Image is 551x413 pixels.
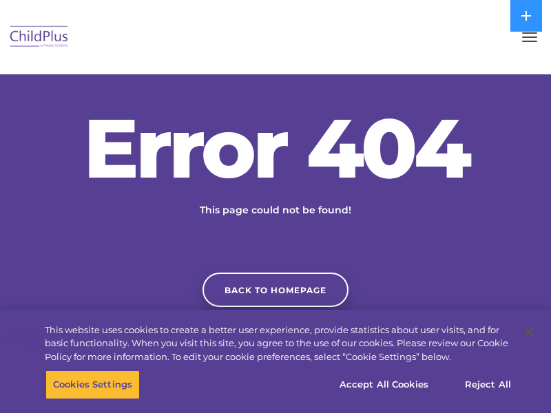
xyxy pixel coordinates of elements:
button: Reject All [445,370,531,399]
button: Close [514,317,544,347]
a: Back to homepage [202,273,349,307]
button: Accept All Cookies [332,370,436,399]
img: ChildPlus by Procare Solutions [7,21,72,54]
button: Cookies Settings [45,370,140,399]
div: This website uses cookies to create a better user experience, provide statistics about user visit... [45,324,512,364]
h2: Error 404 [69,107,482,189]
p: This page could not be found! [131,203,420,218]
